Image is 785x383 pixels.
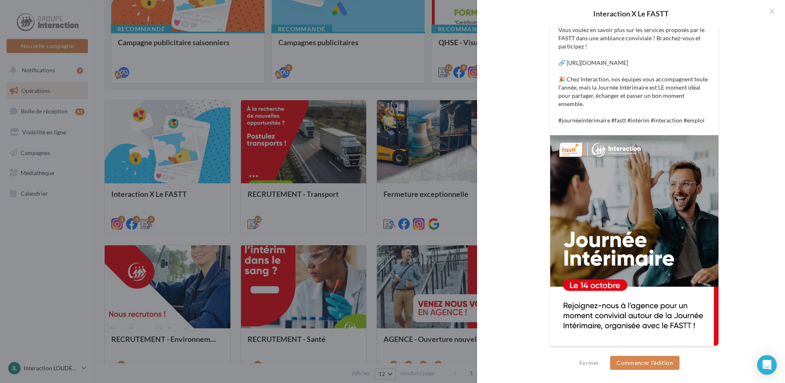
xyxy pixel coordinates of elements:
[610,356,679,370] button: Commencer l'édition
[757,355,777,375] div: Open Intercom Messenger
[576,358,602,368] button: Fermer
[490,10,772,17] div: Interaction X Le FASTT
[550,346,719,357] div: La prévisualisation est non-contractuelle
